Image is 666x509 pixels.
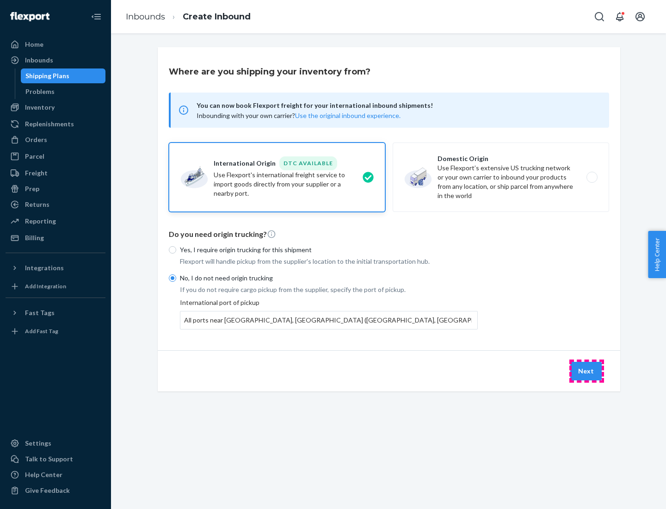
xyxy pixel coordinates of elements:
[183,12,251,22] a: Create Inbound
[169,229,609,240] p: Do you need origin trucking?
[6,166,105,180] a: Freight
[25,200,49,209] div: Returns
[169,246,176,254] input: Yes, I require origin trucking for this shipment
[126,12,165,22] a: Inbounds
[21,68,106,83] a: Shipping Plans
[25,263,64,273] div: Integrations
[180,257,478,266] p: Flexport will handle pickup from the supplier's location to the initial transportation hub.
[25,71,69,81] div: Shipping Plans
[6,324,105,339] a: Add Fast Tag
[25,103,55,112] div: Inventory
[25,40,43,49] div: Home
[610,7,629,26] button: Open notifications
[6,452,105,466] a: Talk to Support
[25,233,44,242] div: Billing
[631,7,649,26] button: Open account menu
[6,149,105,164] a: Parcel
[169,274,176,282] input: No, I do not need origin trucking
[169,66,370,78] h3: Where are you shipping your inventory from?
[25,184,39,193] div: Prep
[25,217,56,226] div: Reporting
[25,470,62,479] div: Help Center
[6,279,105,294] a: Add Integration
[197,112,401,119] span: Inbounding with your own carrier?
[25,454,73,464] div: Talk to Support
[25,168,48,178] div: Freight
[10,12,49,21] img: Flexport logo
[25,439,51,448] div: Settings
[6,132,105,147] a: Orders
[25,486,70,495] div: Give Feedback
[6,181,105,196] a: Prep
[6,100,105,115] a: Inventory
[25,119,74,129] div: Replenishments
[180,273,478,283] p: No, I do not need origin trucking
[25,282,66,290] div: Add Integration
[6,305,105,320] button: Fast Tags
[648,231,666,278] button: Help Center
[6,214,105,229] a: Reporting
[6,37,105,52] a: Home
[87,7,105,26] button: Close Navigation
[570,362,602,380] button: Next
[197,100,598,111] span: You can now book Flexport freight for your international inbound shipments!
[21,84,106,99] a: Problems
[6,53,105,68] a: Inbounds
[295,111,401,120] button: Use the original inbound experience.
[6,230,105,245] a: Billing
[6,261,105,275] button: Integrations
[25,87,55,96] div: Problems
[25,56,53,65] div: Inbounds
[25,152,44,161] div: Parcel
[180,298,478,329] div: International port of pickup
[6,436,105,451] a: Settings
[6,117,105,131] a: Replenishments
[6,483,105,498] button: Give Feedback
[6,467,105,482] a: Help Center
[590,7,609,26] button: Open Search Box
[6,197,105,212] a: Returns
[25,327,58,335] div: Add Fast Tag
[118,3,258,31] ol: breadcrumbs
[25,135,47,144] div: Orders
[180,285,478,294] p: If you do not require cargo pickup from the supplier, specify the port of pickup.
[25,308,55,317] div: Fast Tags
[180,245,478,254] p: Yes, I require origin trucking for this shipment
